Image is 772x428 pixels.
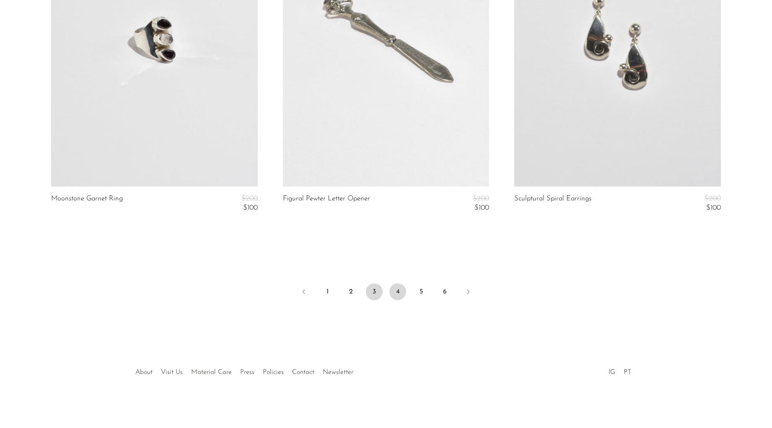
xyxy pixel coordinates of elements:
[240,369,254,376] a: Press
[706,204,721,211] span: $100
[604,362,635,378] ul: Social Medias
[705,195,721,202] span: $200
[135,369,153,376] a: About
[389,283,406,300] a: 4
[295,283,312,302] a: Previous
[263,369,284,376] a: Policies
[319,283,336,300] a: 1
[243,204,258,211] span: $100
[283,195,370,212] a: Figural Pewter Letter Opener
[366,283,383,300] span: 3
[131,362,358,378] ul: Quick links
[514,195,591,212] a: Sculptural Spiral Earrings
[241,195,258,202] span: $200
[474,204,489,211] span: $100
[413,283,430,300] a: 5
[191,369,232,376] a: Material Care
[292,369,314,376] a: Contact
[473,195,489,202] span: $200
[609,369,615,376] a: IG
[161,369,183,376] a: Visit Us
[51,195,123,212] a: Moonstone Garnet Ring
[342,283,359,300] a: 2
[624,369,631,376] a: PT
[436,283,453,300] a: 6
[460,283,477,302] a: Next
